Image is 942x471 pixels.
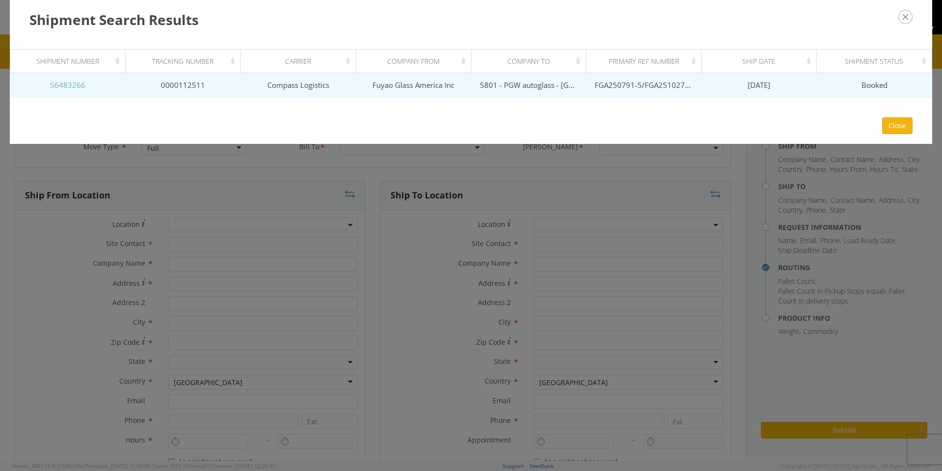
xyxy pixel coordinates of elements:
[134,56,237,66] div: Tracking Number
[595,56,698,66] div: Primary Ref Number
[365,56,468,66] div: Company From
[748,80,770,90] span: [DATE]
[471,73,586,98] td: 5801 - PGW autoglass - [GEOGRAPHIC_DATA] Hub
[710,56,813,66] div: Ship Date
[862,80,888,90] span: Booked
[882,117,913,134] button: Close
[356,73,471,98] td: Fuyao Glass America Inc
[50,80,85,90] a: 56483266
[240,73,356,98] td: Compass Logistics
[19,56,122,66] div: Shipment Number
[826,56,929,66] div: Shipment Status
[249,56,352,66] div: Carrier
[125,73,240,98] td: 0000112511
[29,10,913,29] h3: Shipment Search Results
[586,73,702,98] td: FGA250791-5/FGA251027-2/FGA251093-1
[480,56,583,66] div: Company To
